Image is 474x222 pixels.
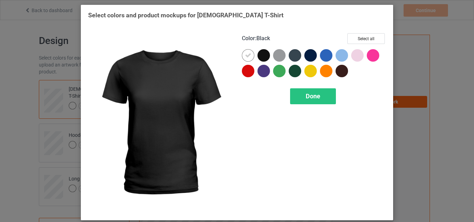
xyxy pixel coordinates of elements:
h4: : [242,35,270,42]
span: Color [242,35,255,42]
span: Black [256,35,270,42]
img: regular.jpg [88,33,232,213]
span: Select colors and product mockups for [DEMOGRAPHIC_DATA] T-Shirt [88,11,283,19]
button: Select all [347,33,385,44]
span: Done [306,92,320,100]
